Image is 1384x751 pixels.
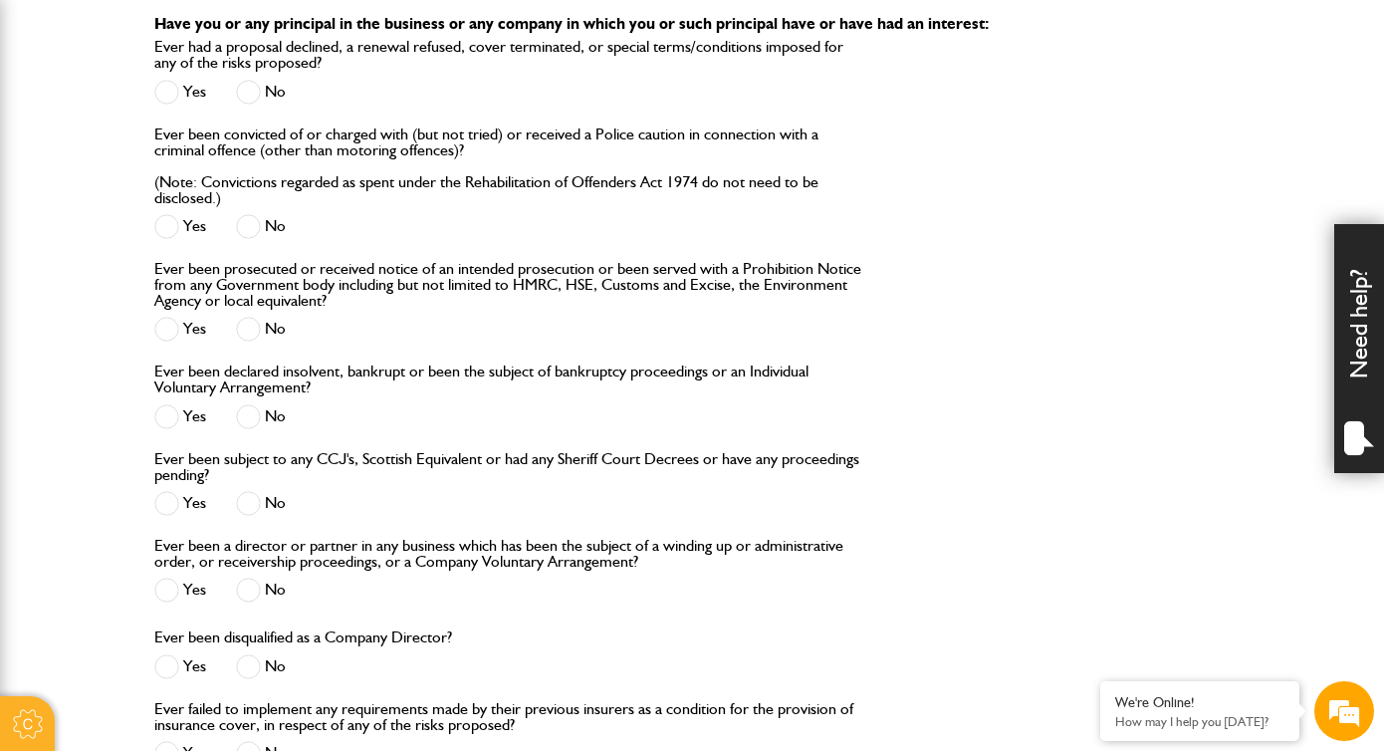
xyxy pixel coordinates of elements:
[236,491,286,516] label: No
[133,112,364,137] div: Chat with us now
[154,578,206,603] label: Yes
[154,126,861,206] label: Ever been convicted of or charged with (but not tried) or received a Police caution in connection...
[154,629,452,645] label: Ever been disqualified as a Company Director?
[236,317,286,342] label: No
[154,538,861,570] label: Ever been a director or partner in any business which has been the subject of a winding up or adm...
[154,491,206,516] label: Yes
[1115,694,1284,711] div: We're Online!
[26,184,363,228] input: Enter your last name
[236,578,286,603] label: No
[236,80,286,105] label: No
[26,302,363,346] input: Enter your phone number
[236,404,286,429] label: No
[154,80,206,105] label: Yes
[154,317,206,342] label: Yes
[236,654,286,679] label: No
[154,214,206,239] label: Yes
[154,654,206,679] label: Yes
[154,404,206,429] label: Yes
[271,614,361,640] em: Start Chat
[154,701,861,733] label: Ever failed to implement any requirements made by their previous insurers as a condition for the ...
[154,16,1230,32] p: Have you or any principal in the business or any company in which you or such principal have or h...
[26,243,363,287] input: Enter your email address
[154,261,861,309] label: Ever been prosecuted or received notice of an intended prosecution or been served with a Prohibit...
[154,451,861,483] label: Ever been subject to any CCJ's, Scottish Equivalent or had any Sheriff Court Decrees or have any ...
[327,10,374,58] div: Minimize live chat window
[64,111,114,138] img: d_20077148190_company_1631870298795_20077148190
[236,214,286,239] label: No
[26,361,363,597] textarea: Type your message and hit 'Enter'
[154,364,861,395] label: Ever been declared insolvent, bankrupt or been the subject of bankruptcy proceedings or an Indivi...
[1334,224,1384,473] div: Need help?
[154,39,861,71] label: Ever had a proposal declined, a renewal refused, cover terminated, or special terms/conditions im...
[1115,714,1284,729] p: How may I help you today?
[22,110,52,139] div: Navigation go back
